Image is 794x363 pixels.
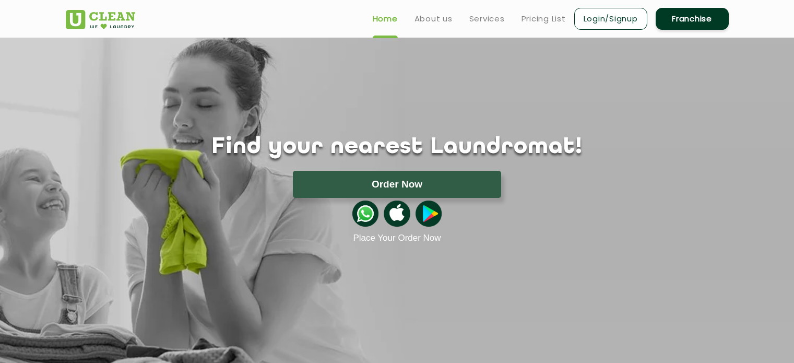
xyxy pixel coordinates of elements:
button: Order Now [293,171,501,198]
a: Pricing List [522,13,566,25]
img: UClean Laundry and Dry Cleaning [66,10,135,29]
a: Login/Signup [574,8,647,30]
img: playstoreicon.png [416,201,442,227]
img: apple-icon.png [384,201,410,227]
a: Services [469,13,505,25]
a: Franchise [656,8,729,30]
a: Place Your Order Now [353,233,441,243]
a: About us [414,13,453,25]
h1: Find your nearest Laundromat! [58,134,737,160]
a: Home [373,13,398,25]
img: whatsappicon.png [352,201,378,227]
